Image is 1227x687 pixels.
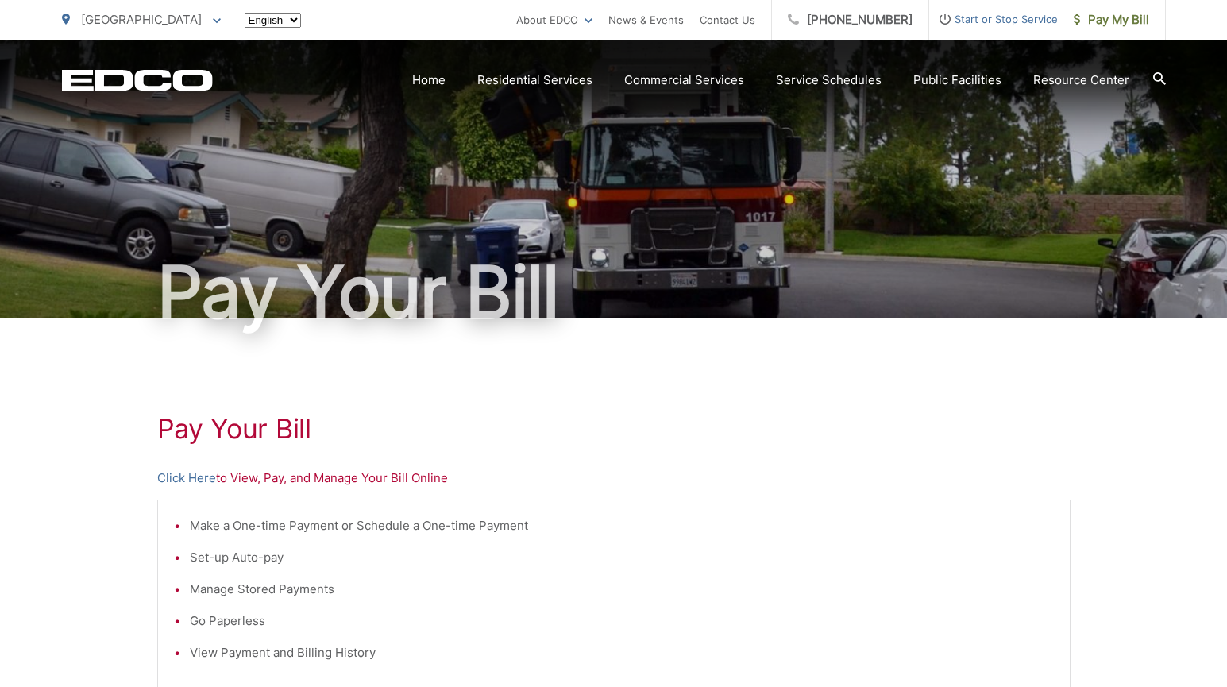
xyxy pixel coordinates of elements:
[81,12,202,27] span: [GEOGRAPHIC_DATA]
[190,516,1054,535] li: Make a One-time Payment or Schedule a One-time Payment
[245,13,301,28] select: Select a language
[1074,10,1149,29] span: Pay My Bill
[190,643,1054,662] li: View Payment and Billing History
[190,580,1054,599] li: Manage Stored Payments
[776,71,882,90] a: Service Schedules
[624,71,744,90] a: Commercial Services
[157,413,1071,445] h1: Pay Your Bill
[700,10,755,29] a: Contact Us
[913,71,1001,90] a: Public Facilities
[62,69,213,91] a: EDCD logo. Return to the homepage.
[516,10,592,29] a: About EDCO
[412,71,446,90] a: Home
[608,10,684,29] a: News & Events
[190,548,1054,567] li: Set-up Auto-pay
[157,469,216,488] a: Click Here
[1033,71,1129,90] a: Resource Center
[190,612,1054,631] li: Go Paperless
[157,469,1071,488] p: to View, Pay, and Manage Your Bill Online
[477,71,592,90] a: Residential Services
[62,253,1166,332] h1: Pay Your Bill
